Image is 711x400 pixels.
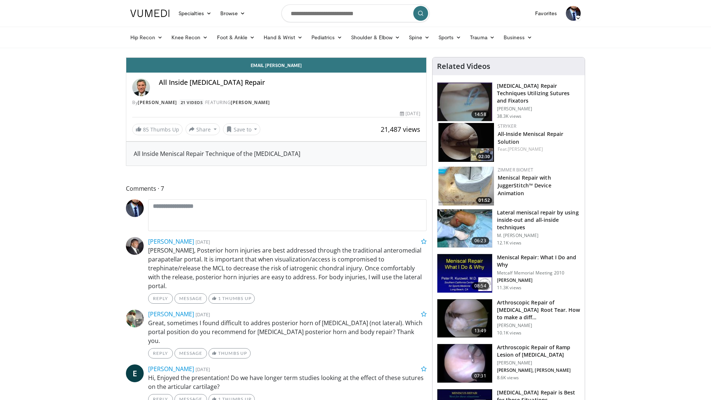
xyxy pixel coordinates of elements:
[132,124,183,135] a: 85 Thumbs Up
[497,270,580,276] p: Metcalf Memorial Meeting 2010
[438,123,494,162] img: 7dbf7e9d-5d78-4ac6-a426-3ccf50cd13b9.150x105_q85_crop-smart_upscale.jpg
[167,30,213,45] a: Knee Recon
[471,237,489,244] span: 06:23
[438,123,494,162] a: 02:30
[498,146,579,153] div: Feat.
[497,344,580,359] h3: Arthroscopic Repair of Ramp Lesion of [MEDICAL_DATA]
[126,310,144,327] img: Avatar
[437,254,580,293] a: 08:54 Meniscal Repair: What I Do and Why Metcalf Memorial Meeting 2010 [PERSON_NAME] 11.3K views
[178,99,205,106] a: 21 Videos
[497,367,580,373] p: [PERSON_NAME], [PERSON_NAME]
[465,30,499,45] a: Trauma
[437,62,490,71] h4: Related Videos
[174,6,216,21] a: Specialties
[216,6,250,21] a: Browse
[471,282,489,290] span: 08:54
[471,111,489,118] span: 14:58
[196,311,210,318] small: [DATE]
[138,99,177,106] a: [PERSON_NAME]
[126,58,426,73] a: Email [PERSON_NAME]
[476,153,492,160] span: 02:30
[132,99,420,106] div: By FEATURING
[307,30,347,45] a: Pediatrics
[208,293,255,304] a: 1 Thumbs Up
[438,167,494,206] img: 50c219b3-c08f-4b6c-9bf8-c5ca6333d247.150x105_q85_crop-smart_upscale.jpg
[218,296,221,301] span: 1
[159,79,420,87] h4: All Inside [MEDICAL_DATA] Repair
[438,167,494,206] a: 01:52
[208,348,250,359] a: Thumbs Up
[497,360,580,366] p: [PERSON_NAME]
[437,209,492,248] img: 19f7e44a-694f-4d01-89ed-d97741ccc484.150x105_q85_crop-smart_upscale.jpg
[381,125,420,134] span: 21,487 views
[497,330,521,336] p: 10.1K views
[143,126,149,133] span: 85
[174,348,207,359] a: Message
[497,106,580,112] p: [PERSON_NAME]
[132,79,150,96] img: Avatar
[126,237,144,255] img: Avatar
[126,364,144,382] a: E
[174,293,207,304] a: Message
[437,82,580,121] a: 14:58 [MEDICAL_DATA] Repair Techniques Utilizing Sutures and Fixators [PERSON_NAME] 38.3K views
[148,293,173,304] a: Reply
[231,99,270,106] a: [PERSON_NAME]
[259,30,307,45] a: Hand & Wrist
[213,30,260,45] a: Foot & Ankle
[134,149,419,158] div: All Inside Meniscal Repair Technique of the [MEDICAL_DATA]
[434,30,466,45] a: Sports
[186,123,220,135] button: Share
[148,348,173,359] a: Reply
[497,299,580,321] h3: Arthroscopic Repair of [MEDICAL_DATA] Root Tear. How to make a diff…
[497,82,580,104] h3: [MEDICAL_DATA] Repair Techniques Utilizing Sutures and Fixators
[437,299,492,338] img: E3Io06GX5Di7Z1An4xMDoxOjA4MTsiGN.150x105_q85_crop-smart_upscale.jpg
[497,277,580,283] p: [PERSON_NAME]
[126,30,167,45] a: Hip Recon
[126,57,426,58] video-js: Video Player
[437,254,492,293] img: Picture_4_10_3.png.150x105_q85_crop-smart_upscale.jpg
[196,239,210,245] small: [DATE]
[196,366,210,373] small: [DATE]
[499,30,537,45] a: Business
[148,246,427,290] p: [PERSON_NAME], Posterior horn injuries are best addressed through the traditional anteromedial pa...
[347,30,404,45] a: Shoulder & Elbow
[437,299,580,338] a: 13:49 Arthroscopic Repair of [MEDICAL_DATA] Root Tear. How to make a diff… [PERSON_NAME] 10.1K views
[437,344,580,383] a: 07:31 Arthroscopic Repair of Ramp Lesion of [MEDICAL_DATA] [PERSON_NAME] [PERSON_NAME], [PERSON_N...
[497,240,521,246] p: 12.1K views
[497,375,519,381] p: 8.6K views
[508,146,543,152] a: [PERSON_NAME]
[497,233,580,239] p: M. [PERSON_NAME]
[130,10,170,17] img: VuMedi Logo
[281,4,430,22] input: Search topics, interventions
[497,323,580,329] p: [PERSON_NAME]
[126,184,427,193] span: Comments 7
[497,209,580,231] h3: Lateral meniscal repair by using inside-out and all-inside techniques
[531,6,561,21] a: Favorites
[437,209,580,248] a: 06:23 Lateral meniscal repair by using inside-out and all-inside techniques M. [PERSON_NAME] 12.1...
[471,372,489,380] span: 07:31
[126,199,144,217] img: Avatar
[471,327,489,334] span: 13:49
[400,110,420,117] div: [DATE]
[148,373,427,391] p: Hi, Enjoyed the presentation! Do we have longer term studies looking at the effect of these sutur...
[437,344,492,383] img: bf2edc73-b2c4-4499-8284-5db8c2718e16.150x105_q85_crop-smart_upscale.jpg
[148,319,427,345] p: Great, sometimes I found difficult to addres posterior horn of [MEDICAL_DATA] (not lateral). Whic...
[566,6,581,21] img: Avatar
[498,123,516,129] a: Stryker
[404,30,434,45] a: Spine
[498,167,533,173] a: Zimmer Biomet
[437,83,492,121] img: kurz_3.png.150x105_q85_crop-smart_upscale.jpg
[497,285,521,291] p: 11.3K views
[497,254,580,269] h3: Meniscal Repair: What I Do and Why
[476,197,492,204] span: 01:52
[148,237,194,246] a: [PERSON_NAME]
[223,123,261,135] button: Save to
[148,310,194,318] a: [PERSON_NAME]
[498,174,551,197] a: Meniscal Repair with JuggerStitch™ Device Animation
[497,113,521,119] p: 38.3K views
[498,130,564,145] a: All-Inside Meniscal Repair Solution
[148,365,194,373] a: [PERSON_NAME]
